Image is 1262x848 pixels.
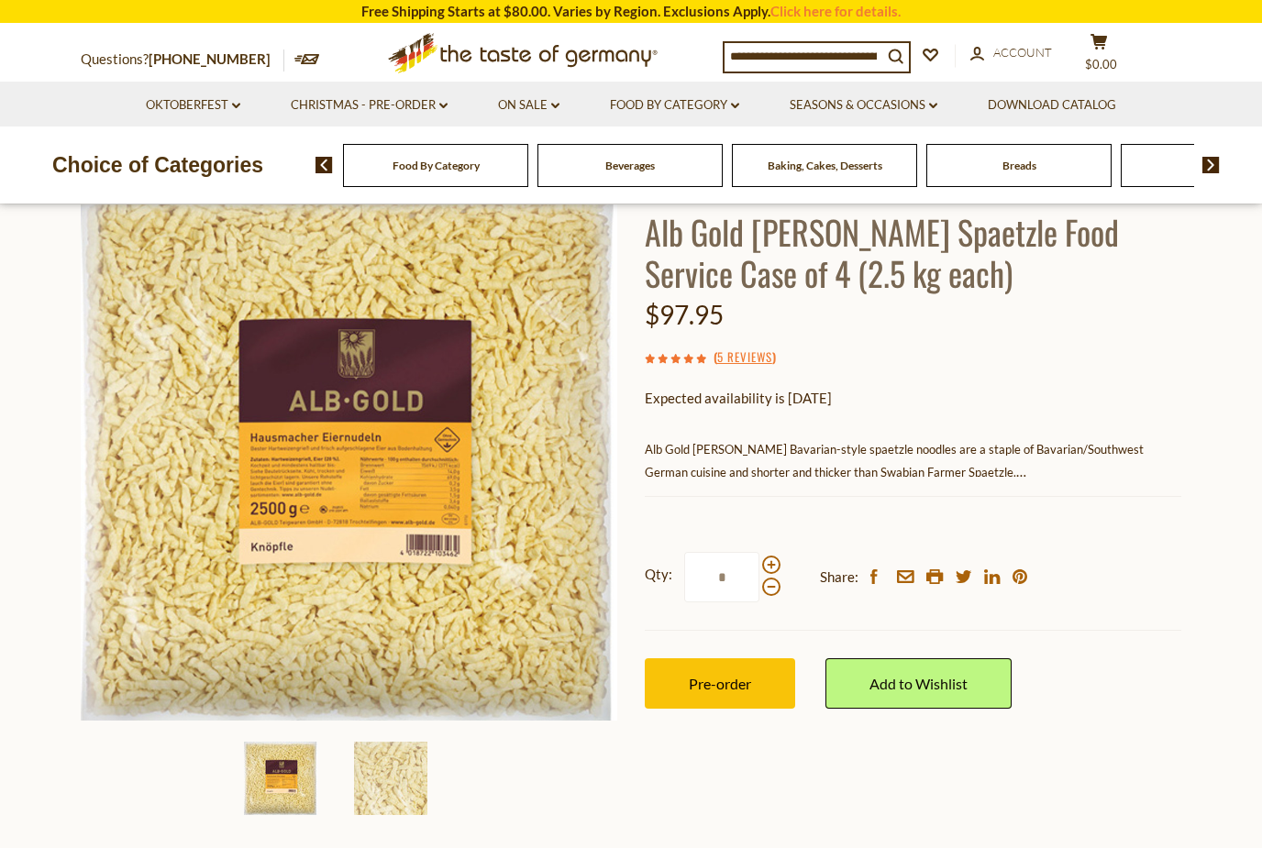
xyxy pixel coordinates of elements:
span: $97.95 [645,299,724,330]
h1: Alb Gold [PERSON_NAME] Spaetzle Food Service Case of 4 (2.5 kg each) [645,211,1181,293]
p: Expected availability is [DATE] [645,387,1181,410]
a: Food By Category [610,95,739,116]
input: Qty: [684,552,759,602]
a: Food By Category [393,159,480,172]
a: Baking, Cakes, Desserts [768,159,882,172]
a: Download Catalog [988,95,1116,116]
p: Questions? [81,48,284,72]
span: Account [993,45,1052,60]
a: 5 Reviews [717,347,772,368]
img: previous arrow [315,157,333,173]
img: Alb Gold Knoepfle Spaetzle Food Service Case of 4 (2.5 kg each) [354,742,427,815]
span: $0.00 [1085,57,1117,72]
a: Add to Wishlist [825,658,1012,709]
button: $0.00 [1071,33,1126,79]
span: Share: [820,566,858,589]
span: Pre-order [689,675,751,692]
a: Beverages [605,159,655,172]
a: On Sale [498,95,559,116]
a: Click here for details. [770,3,901,19]
img: next arrow [1202,157,1220,173]
img: Alb Gold Knoepfle Spaetzle Food Service Case of 4 (2.5 kg each) [244,742,317,815]
strong: Qty: [645,563,672,586]
span: ( ) [714,347,776,366]
img: Alb Gold Knoepfle Spaetzle Food Service Case of 4 (2.5 kg each) [81,184,617,721]
a: Account [970,43,1052,63]
a: Oktoberfest [146,95,240,116]
a: Seasons & Occasions [790,95,937,116]
a: Christmas - PRE-ORDER [291,95,448,116]
button: Pre-order [645,658,795,709]
a: [PHONE_NUMBER] [149,50,271,67]
span: Alb Gold [PERSON_NAME] Bavarian-style spaetzle noodles are a staple of Bavarian/Southwest German ... [645,442,1144,479]
a: Breads [1002,159,1036,172]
